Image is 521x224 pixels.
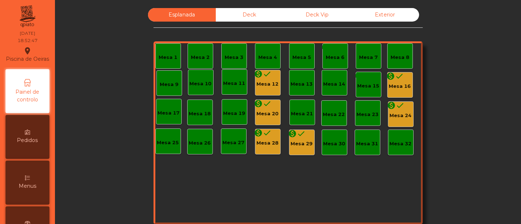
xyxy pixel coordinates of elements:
[254,99,263,108] i: monetization_on
[160,81,178,88] div: Mesa 9
[324,140,346,148] div: Mesa 30
[158,109,180,117] div: Mesa 17
[19,182,36,190] span: Menus
[359,54,378,61] div: Mesa 7
[364,71,373,80] i: done
[223,139,245,146] div: Mesa 27
[292,54,311,61] div: Mesa 5
[189,139,211,147] div: Mesa 26
[291,140,313,148] div: Mesa 29
[17,137,38,144] span: Pedidos
[288,129,297,138] i: monetization_on
[257,81,279,88] div: Mesa 12
[263,128,272,137] i: done
[159,54,177,61] div: Mesa 1
[390,112,412,119] div: Mesa 24
[322,43,330,52] i: monetization_on
[189,110,211,117] div: Mesa 18
[389,83,411,90] div: Mesa 16
[6,45,49,64] div: Piscina de Oeiras
[20,30,35,37] div: [DATE]
[387,101,396,110] i: monetization_on
[18,4,36,29] img: qpiato
[257,110,279,117] div: Mesa 20
[395,72,404,81] i: done
[284,8,351,22] div: Deck Vip
[148,8,216,22] div: Esplanada
[391,54,409,61] div: Mesa 8
[254,70,263,78] i: monetization_on
[18,37,37,44] div: 18:52:47
[157,139,179,146] div: Mesa 25
[263,70,272,78] i: done
[351,8,419,22] div: Exterior
[23,46,32,55] i: location_on
[225,54,243,61] div: Mesa 3
[223,110,245,117] div: Mesa 19
[356,140,378,148] div: Mesa 31
[323,111,345,118] div: Mesa 22
[258,54,277,61] div: Mesa 4
[254,128,263,137] i: monetization_on
[291,110,313,117] div: Mesa 21
[190,80,212,87] div: Mesa 10
[358,82,380,90] div: Mesa 15
[387,72,395,81] i: monetization_on
[396,101,405,110] i: done
[357,111,379,118] div: Mesa 23
[326,54,344,61] div: Mesa 6
[263,99,272,108] i: done
[191,54,210,61] div: Mesa 2
[291,81,313,88] div: Mesa 13
[223,80,245,87] div: Mesa 11
[257,139,279,147] div: Mesa 28
[330,43,339,52] i: done
[324,81,346,88] div: Mesa 14
[355,71,364,80] i: monetization_on
[7,88,48,104] span: Painel de controlo
[390,140,412,148] div: Mesa 32
[216,8,284,22] div: Deck
[297,129,306,138] i: done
